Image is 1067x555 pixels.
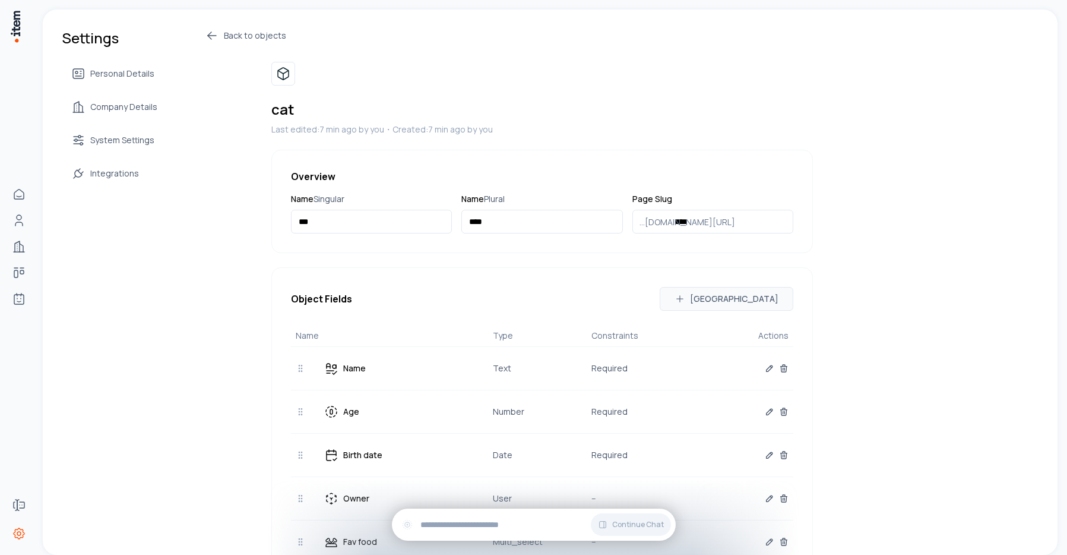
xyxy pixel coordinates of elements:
p: Text [493,362,591,375]
p: Name [291,193,452,205]
a: Deals [7,261,31,285]
p: Type [493,330,591,342]
span: Plural [484,193,505,204]
p: Name [296,330,493,342]
p: Number [493,405,591,418]
p: -- [591,535,690,548]
a: Home [7,182,31,206]
span: Integrations [90,168,139,179]
span: Company Details [90,101,157,113]
a: Forms [7,493,31,517]
a: People [7,209,31,232]
a: Personal Details [62,62,167,86]
p: Last edited: 7 min ago by you ・Created: 7 min ago by you [271,124,813,135]
p: Required [591,362,690,375]
h1: cat [271,100,813,119]
a: Settings [7,522,31,545]
h4: Object Fields [291,292,352,306]
p: Date [493,449,591,462]
p: -- [591,492,690,505]
p: Constraints [591,330,690,342]
span: Personal Details [90,68,154,80]
span: Continue Chat [612,520,664,529]
img: Item Brain Logo [10,10,21,43]
a: Back to objects [205,29,813,43]
p: User [493,492,591,505]
h1: Settings [62,29,167,48]
a: System Settings [62,128,167,152]
p: Required [591,449,690,462]
p: Actions [690,330,789,342]
a: Companies [7,235,31,258]
p: Required [591,405,690,418]
p: Page Slug [632,193,793,205]
p: Multi_select [493,535,591,548]
a: Integrations [62,162,167,185]
button: Continue Chat [591,513,671,536]
button: [GEOGRAPHIC_DATA] [660,287,793,311]
div: Continue Chat [392,509,676,541]
p: Birth date [343,449,382,462]
h4: Overview [291,169,793,184]
p: Name [461,193,622,205]
span: Singular [314,193,344,204]
p: Name [343,362,366,375]
span: System Settings [90,134,154,146]
p: Owner [343,492,369,505]
p: Fav food [343,535,377,548]
a: Agents [7,287,31,311]
a: Company Details [62,95,167,119]
p: Age [343,405,359,418]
